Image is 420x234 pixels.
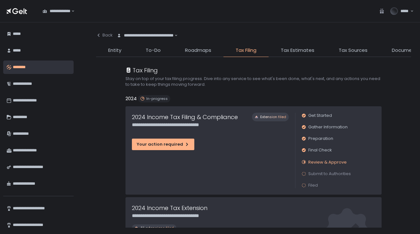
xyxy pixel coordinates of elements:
span: To-Do [146,47,161,54]
div: Search for option [38,4,75,18]
h2: 2024 [125,95,137,102]
span: Review & Approve [308,159,347,165]
span: In-progress [146,96,168,101]
span: Entity [108,47,121,54]
h1: 2024 Income Tax Filing & Compliance [132,113,238,121]
span: All extensions filed [140,226,174,230]
div: Your action required [137,141,190,147]
div: Search for option [113,29,178,42]
h2: Stay on top of your tax filing progress. Dive into any service to see what's been done, what's ne... [125,76,382,87]
span: Documents [392,47,420,54]
span: Roadmaps [185,47,211,54]
span: Submit to Authorities [308,171,351,177]
span: Final Check [308,147,332,153]
span: Extension filed [260,115,286,119]
span: Tax Sources [339,47,367,54]
span: Tax Filing [236,47,256,54]
h1: 2024 Income Tax Extension [132,204,207,212]
div: Tax Filing [125,66,158,75]
div: Back [96,32,113,38]
button: Back [96,29,113,42]
span: Gather Information [308,124,348,130]
button: Your action required [132,139,194,150]
input: Search for option [70,8,71,14]
span: Filed [308,182,318,188]
span: Tax Estimates [281,47,314,54]
span: Preparation [308,136,333,141]
span: Get Started [308,113,332,118]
